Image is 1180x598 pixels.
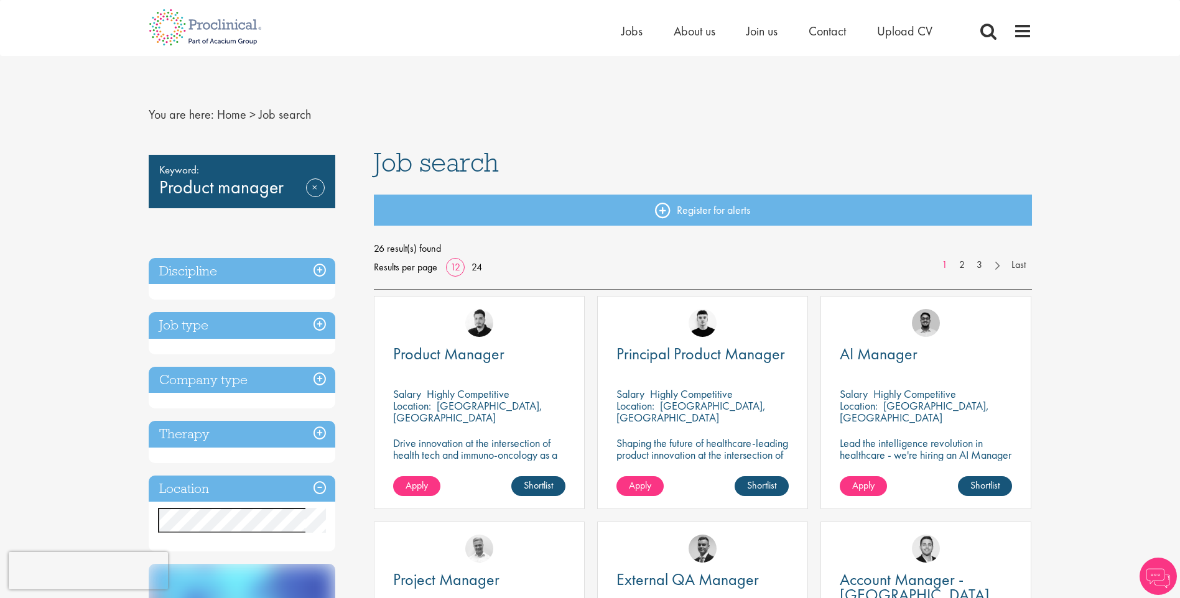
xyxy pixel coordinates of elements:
[616,476,664,496] a: Apply
[840,343,918,364] span: AI Manager
[616,346,789,362] a: Principal Product Manager
[393,569,499,590] span: Project Manager
[873,387,956,401] p: Highly Competitive
[912,535,940,563] img: Parker Jensen
[1005,258,1032,272] a: Last
[217,106,246,122] a: breadcrumb link
[393,476,440,496] a: Apply
[840,437,1012,484] p: Lead the intelligence revolution in healthcare - we're hiring an AI Manager to transform patient ...
[149,476,335,502] h3: Location
[393,346,565,362] a: Product Manager
[616,387,644,401] span: Salary
[735,476,789,496] a: Shortlist
[616,398,654,413] span: Location:
[689,309,717,337] img: Patrick Melody
[374,195,1032,226] a: Register for alerts
[689,535,717,563] img: Alex Bill
[674,23,715,39] a: About us
[840,387,868,401] span: Salary
[393,572,565,587] a: Project Manager
[149,312,335,339] h3: Job type
[616,437,789,472] p: Shaping the future of healthcare-leading product innovation at the intersection of technology and...
[511,476,565,496] a: Shortlist
[629,479,651,492] span: Apply
[393,398,431,413] span: Location:
[852,479,875,492] span: Apply
[259,106,311,122] span: Job search
[840,346,1012,362] a: AI Manager
[958,476,1012,496] a: Shortlist
[393,437,565,496] p: Drive innovation at the intersection of health tech and immuno-oncology as a Product Manager shap...
[809,23,846,39] a: Contact
[446,260,465,274] a: 12
[149,258,335,285] h3: Discipline
[149,367,335,393] h3: Company type
[374,145,499,179] span: Job search
[159,161,325,178] span: Keyword:
[616,398,766,425] p: [GEOGRAPHIC_DATA], [GEOGRAPHIC_DATA]
[465,535,493,563] img: Joshua Bye
[393,387,421,401] span: Salary
[149,421,335,448] h3: Therapy
[616,569,759,590] span: External QA Manager
[840,398,878,413] span: Location:
[746,23,778,39] a: Join us
[149,155,335,208] div: Product manager
[393,343,504,364] span: Product Manager
[953,258,971,272] a: 2
[840,476,887,496] a: Apply
[406,479,428,492] span: Apply
[1140,558,1177,595] img: Chatbot
[306,178,325,214] a: Remove
[249,106,256,122] span: >
[393,398,542,425] p: [GEOGRAPHIC_DATA], [GEOGRAPHIC_DATA]
[936,258,954,272] a: 1
[970,258,988,272] a: 3
[616,572,789,587] a: External QA Manager
[840,398,989,425] p: [GEOGRAPHIC_DATA], [GEOGRAPHIC_DATA]
[427,387,509,401] p: Highly Competitive
[374,239,1032,258] span: 26 result(s) found
[912,309,940,337] img: Timothy Deschamps
[616,343,785,364] span: Principal Product Manager
[465,309,493,337] img: Anderson Maldonado
[374,258,437,277] span: Results per page
[877,23,932,39] a: Upload CV
[621,23,643,39] a: Jobs
[650,387,733,401] p: Highly Competitive
[149,106,214,122] span: You are here:
[9,552,168,589] iframe: reCAPTCHA
[467,260,486,274] a: 24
